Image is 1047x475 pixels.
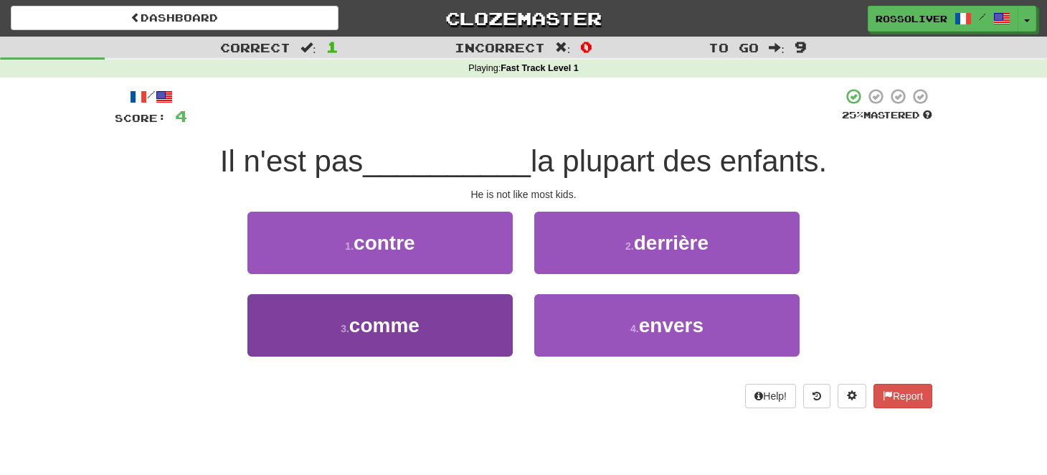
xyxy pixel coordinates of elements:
[363,144,531,178] span: __________
[175,107,187,125] span: 4
[555,42,571,54] span: :
[709,40,759,55] span: To go
[247,212,513,274] button: 1.contre
[580,38,592,55] span: 0
[115,112,166,124] span: Score:
[625,240,634,252] small: 2 .
[979,11,986,22] span: /
[11,6,338,30] a: Dashboard
[634,232,709,254] span: derrière
[220,40,290,55] span: Correct
[803,384,830,408] button: Round history (alt+y)
[769,42,785,54] span: :
[455,40,545,55] span: Incorrect
[868,6,1018,32] a: RossOliver /
[300,42,316,54] span: :
[349,314,420,337] span: comme
[220,144,363,178] span: Il n'est pas
[745,384,796,408] button: Help!
[354,232,415,254] span: contre
[630,323,639,334] small: 4 .
[842,109,863,121] span: 25 %
[341,323,349,334] small: 3 .
[345,240,354,252] small: 1 .
[115,88,187,105] div: /
[247,294,513,357] button: 3.comme
[876,12,947,25] span: RossOliver
[639,314,703,337] span: envers
[795,38,807,55] span: 9
[873,384,932,408] button: Report
[842,109,932,122] div: Mastered
[115,187,932,202] div: He is not like most kids.
[531,144,827,178] span: la plupart des enfants.
[534,294,800,357] button: 4.envers
[360,6,688,31] a: Clozemaster
[326,38,338,55] span: 1
[534,212,800,274] button: 2.derrière
[501,63,579,73] strong: Fast Track Level 1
